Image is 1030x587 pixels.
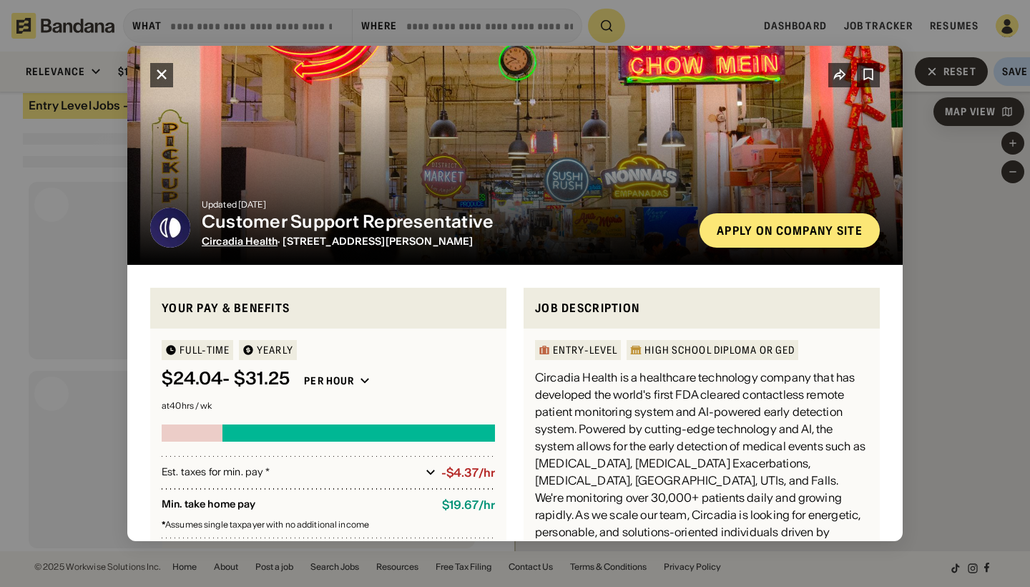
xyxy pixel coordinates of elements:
[441,466,495,480] div: -$4.37/hr
[535,299,868,317] div: Job Description
[162,498,431,512] div: Min. take home pay
[162,369,290,389] div: $ 24.04 - $31.25
[202,212,688,233] div: Customer Support Representative
[202,200,688,209] div: Updated [DATE]
[162,520,495,529] div: Assumes single taxpayer with no additional income
[442,498,495,512] div: $ 19.67 / hr
[180,345,230,355] div: Full-time
[162,299,495,317] div: Your pay & benefits
[257,345,293,355] div: YEARLY
[202,236,688,248] div: · [STREET_ADDRESS][PERSON_NAME]
[553,345,617,355] div: Entry-Level
[304,374,354,387] div: Per hour
[644,345,795,355] div: High School Diploma or GED
[202,235,278,248] a: Circadia Health
[162,465,420,480] div: Est. taxes for min. pay *
[700,213,880,248] a: Apply on company site
[150,208,190,248] img: Circadia Health logo
[162,402,495,410] div: at 40 hrs / wk
[717,225,863,236] div: Apply on company site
